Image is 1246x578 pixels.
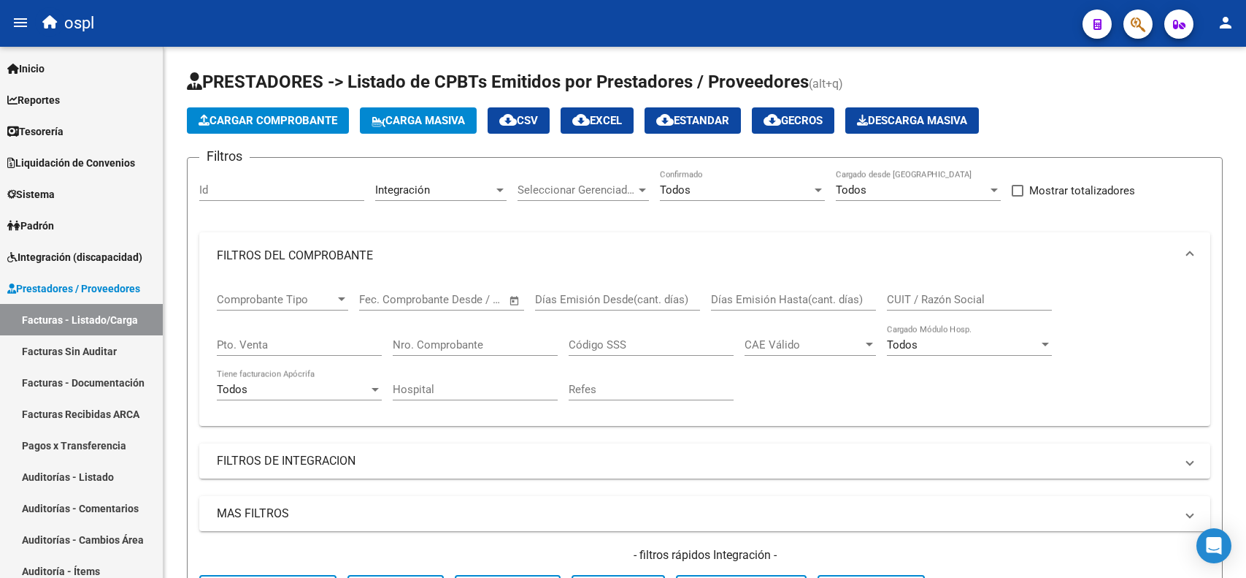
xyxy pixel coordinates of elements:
[656,111,674,129] mat-icon: cloud_download
[64,7,94,39] span: ospl
[752,107,834,134] button: Gecros
[375,183,430,197] span: Integración
[572,111,590,129] mat-icon: cloud_download
[217,248,1175,264] mat-panel-title: FILTROS DEL COMPROBANTE
[199,232,1210,279] mat-expansion-panel-header: FILTROS DEL COMPROBANTE
[360,107,477,134] button: Carga Masiva
[499,111,517,129] mat-icon: cloud_download
[7,218,54,234] span: Padrón
[7,61,45,77] span: Inicio
[187,72,809,92] span: PRESTADORES -> Listado de CPBTs Emitidos por Prestadores / Proveedores
[199,279,1210,426] div: FILTROS DEL COMPROBANTE
[199,496,1210,531] mat-expansion-panel-header: MAS FILTROS
[488,107,550,134] button: CSV
[12,14,29,31] mat-icon: menu
[199,444,1210,479] mat-expansion-panel-header: FILTROS DE INTEGRACION
[507,292,523,309] button: Open calendar
[7,155,135,171] span: Liquidación de Convenios
[764,114,823,127] span: Gecros
[7,186,55,202] span: Sistema
[187,107,349,134] button: Cargar Comprobante
[7,281,140,297] span: Prestadores / Proveedores
[845,107,979,134] app-download-masive: Descarga masiva de comprobantes (adjuntos)
[1029,182,1135,199] span: Mostrar totalizadores
[656,114,729,127] span: Estandar
[199,146,250,167] h3: Filtros
[7,92,60,108] span: Reportes
[857,114,967,127] span: Descarga Masiva
[372,114,465,127] span: Carga Masiva
[199,114,337,127] span: Cargar Comprobante
[809,77,843,91] span: (alt+q)
[217,383,247,396] span: Todos
[887,338,918,351] span: Todos
[199,547,1210,563] h4: - filtros rápidos Integración -
[1196,528,1231,563] div: Open Intercom Messenger
[660,183,691,197] span: Todos
[764,111,781,129] mat-icon: cloud_download
[845,107,979,134] button: Descarga Masiva
[518,183,636,197] span: Seleccionar Gerenciador
[836,183,866,197] span: Todos
[7,249,142,265] span: Integración (discapacidad)
[217,293,335,306] span: Comprobante Tipo
[217,506,1175,522] mat-panel-title: MAS FILTROS
[431,293,502,306] input: Fecha fin
[359,293,418,306] input: Fecha inicio
[645,107,741,134] button: Estandar
[745,338,863,351] span: CAE Válido
[572,114,622,127] span: EXCEL
[499,114,538,127] span: CSV
[217,453,1175,469] mat-panel-title: FILTROS DE INTEGRACION
[7,123,64,140] span: Tesorería
[561,107,634,134] button: EXCEL
[1217,14,1234,31] mat-icon: person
